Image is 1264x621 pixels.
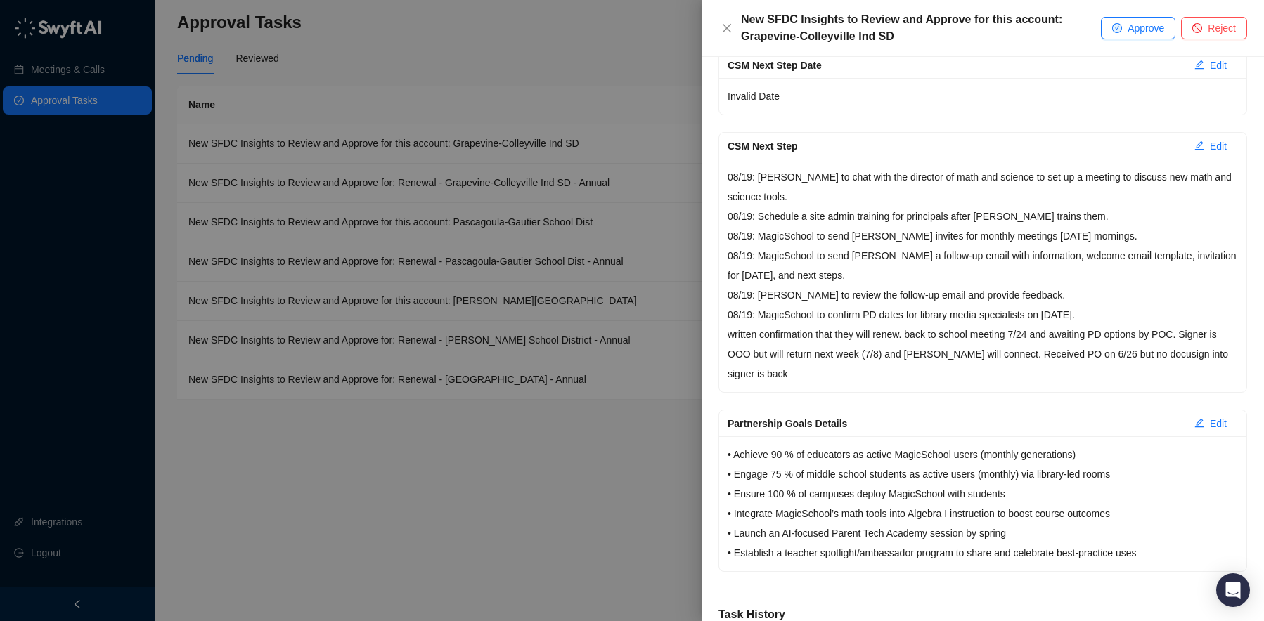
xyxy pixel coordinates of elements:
button: Edit [1183,54,1238,77]
p: Invalid Date [728,86,1238,106]
button: Close [718,20,735,37]
button: Reject [1181,17,1247,39]
p: written confirmation that they will renew. back to school meeting 7/24 and awaiting PD options by... [728,325,1238,384]
span: Approve [1128,20,1164,36]
span: check-circle [1112,23,1122,33]
div: Open Intercom Messenger [1216,573,1250,607]
p: 08/19: [PERSON_NAME] to chat with the director of math and science to set up a meeting to discuss... [728,167,1238,325]
span: Edit [1210,58,1227,73]
span: stop [1192,23,1202,33]
span: close [721,22,733,34]
span: edit [1194,140,1204,150]
button: Edit [1183,412,1238,435]
div: CSM Next Step [728,138,1183,154]
div: New SFDC Insights to Review and Approve for this account: Grapevine-Colleyville Ind SD [741,11,1101,45]
span: Edit [1210,416,1227,431]
span: Edit [1210,138,1227,154]
span: edit [1194,418,1204,428]
p: • Achieve 90 % of educators as active MagicSchool users (monthly generations) • Engage 75 % of mi... [728,445,1238,563]
div: CSM Next Step Date [728,58,1183,73]
span: edit [1194,60,1204,70]
button: Edit [1183,135,1238,157]
div: Partnership Goals Details [728,416,1183,431]
span: Reject [1208,20,1236,36]
button: Approve [1101,17,1175,39]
